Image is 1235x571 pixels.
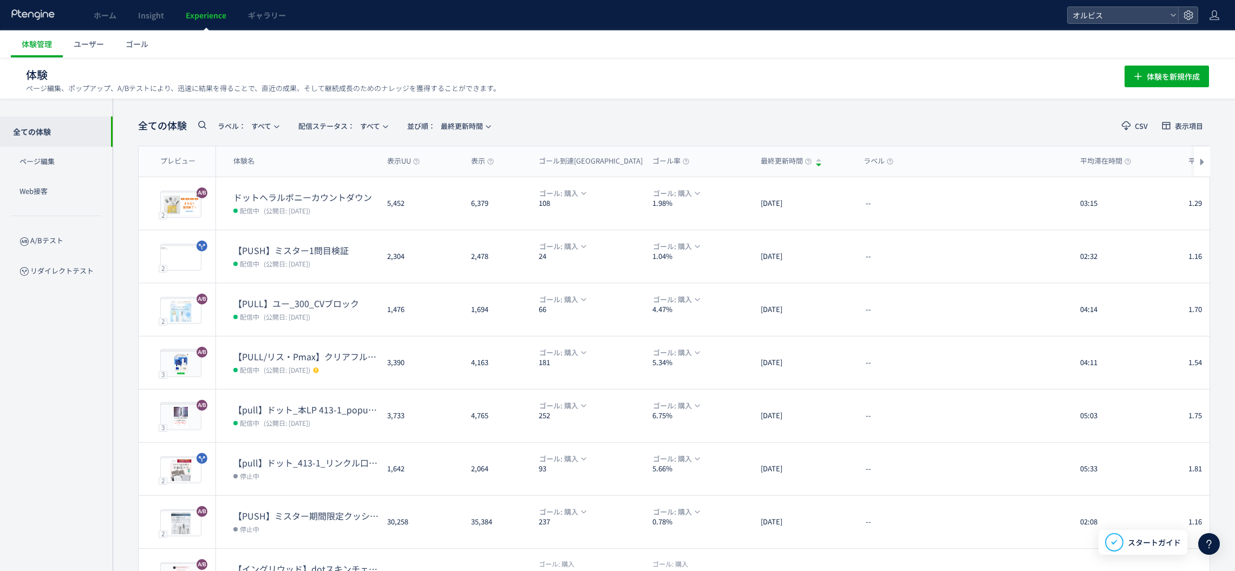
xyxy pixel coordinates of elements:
span: 表示UU [387,156,420,166]
span: ユーザー [74,38,104,49]
span: 購入 [652,559,688,568]
h1: 体験 [26,67,1101,83]
dt: 66 [539,304,644,315]
div: 05:33 [1071,443,1180,495]
dt: 252 [539,411,644,421]
button: ゴール: 購入 [646,187,705,199]
span: ホーム [94,10,116,21]
img: 25deb656e288668a6f4f9d285640aa131757410582078.jpeg [161,458,201,483]
dt: 【PULL】ユー_300_CVブロック [233,297,378,310]
span: 配信中 [240,311,259,322]
dt: 1.04% [652,251,752,262]
img: 671d6c1b46a38a0ebf56f8930ff52f371755756399650.png [163,407,199,427]
dt: 【pull】ドット_本LP 413-1_popup（リンクル） [233,404,378,416]
div: 3 [159,371,167,378]
span: 購入 [539,559,574,568]
dt: 1.98% [652,198,752,209]
img: 334de135c628a3f780958d16351e08c51758275291890.jpeg [161,299,201,323]
dt: 6.75% [652,411,752,421]
span: ギャラリー [248,10,286,21]
div: 1,642 [378,443,462,495]
div: 3 [159,424,167,431]
span: オルビス [1069,7,1166,23]
dt: 93 [539,464,644,474]
span: -- [866,304,871,315]
span: スタートガイド [1128,537,1181,548]
dt: 24 [539,251,644,262]
button: 配信ステータス​：すべて [291,117,394,134]
button: 並び順：最終更新時間 [400,117,496,134]
span: -- [866,251,871,262]
span: 配信中 [240,417,259,428]
button: CSV [1115,117,1155,134]
dt: 【PUSH】ミスター1問目検証 [233,244,378,257]
dt: 0.78% [652,517,752,527]
span: 全ての体験 [138,119,187,133]
span: ゴール: 購入 [653,400,692,412]
div: [DATE] [752,177,855,230]
span: 平均滞在時間 [1080,156,1131,166]
span: -- [866,517,871,527]
span: プレビュー [160,156,195,166]
div: 2,064 [462,443,530,495]
span: CSV [1135,122,1148,129]
button: ラベル：すべて [211,117,285,134]
span: ゴール: 購入 [653,187,692,199]
p: ページ編集、ポップアップ、A/Bテストにより、迅速に結果を得ることで、直近の成果、そして継続成長のためのナレッジを獲得することができます。 [26,83,500,93]
button: ゴール: 購入 [532,241,592,252]
div: 04:14 [1071,283,1180,336]
button: 体験を新規作成 [1125,66,1209,87]
div: 02:08 [1071,496,1180,548]
img: cc75abd3d48aa8f808243533ff0941a81755750401524.jpeg [161,511,201,536]
span: ゴール: 購入 [539,187,578,199]
button: ゴール: 購入 [532,400,592,412]
span: ゴール到達[GEOGRAPHIC_DATA] [539,156,651,166]
button: ゴール: 購入 [646,347,705,359]
div: 1,694 [462,283,530,336]
span: ラベル [864,156,893,166]
span: 表示 [471,156,494,166]
div: 2 [159,211,167,219]
div: 2,304 [378,230,462,283]
span: 配信中 [240,205,259,216]
span: Insight [138,10,164,21]
span: (公開日: [DATE]) [264,312,310,321]
button: ゴール: 購入 [646,400,705,412]
div: 6,379 [462,177,530,230]
dt: 181 [539,358,644,368]
span: 配信ステータス​： [298,121,355,131]
span: 体験名 [233,156,254,166]
span: 体験を新規作成 [1147,66,1200,87]
span: 停止中 [240,470,259,481]
dt: 【pull】ドット_413-1_リンクル口コミ追加 [233,457,378,469]
div: 2 [159,317,167,325]
div: 4,163 [462,336,530,389]
button: ゴール: 購入 [532,453,592,465]
dt: 【PULL/リス・Pmax】クリアフル205_ポップアップ [233,351,378,363]
span: -- [866,464,871,474]
div: 3,733 [378,390,462,442]
dt: ドットヘラルボニーカウントダウン [233,191,378,204]
span: ゴール: 購入 [539,347,578,359]
span: すべて [218,117,271,135]
span: 表示項目 [1175,122,1203,129]
button: ゴール: 購入 [646,453,705,465]
span: ゴール: 購入 [653,453,692,465]
span: 並び順： [407,121,435,131]
div: 1,476 [378,283,462,336]
span: -- [866,411,871,421]
span: ゴール: 購入 [653,506,692,518]
div: 2 [159,530,167,537]
span: ゴール: 購入 [539,506,578,518]
button: ゴール: 購入 [532,347,592,359]
div: 04:11 [1071,336,1180,389]
div: [DATE] [752,230,855,283]
button: ゴール: 購入 [646,506,705,518]
div: [DATE] [752,390,855,442]
span: ゴール: 購入 [539,241,578,252]
span: ゴール: 購入 [653,347,692,359]
span: (公開日: [DATE]) [264,206,310,215]
span: 配信中 [240,258,259,269]
span: 停止中 [240,523,259,534]
span: (公開日: [DATE]) [264,365,310,374]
